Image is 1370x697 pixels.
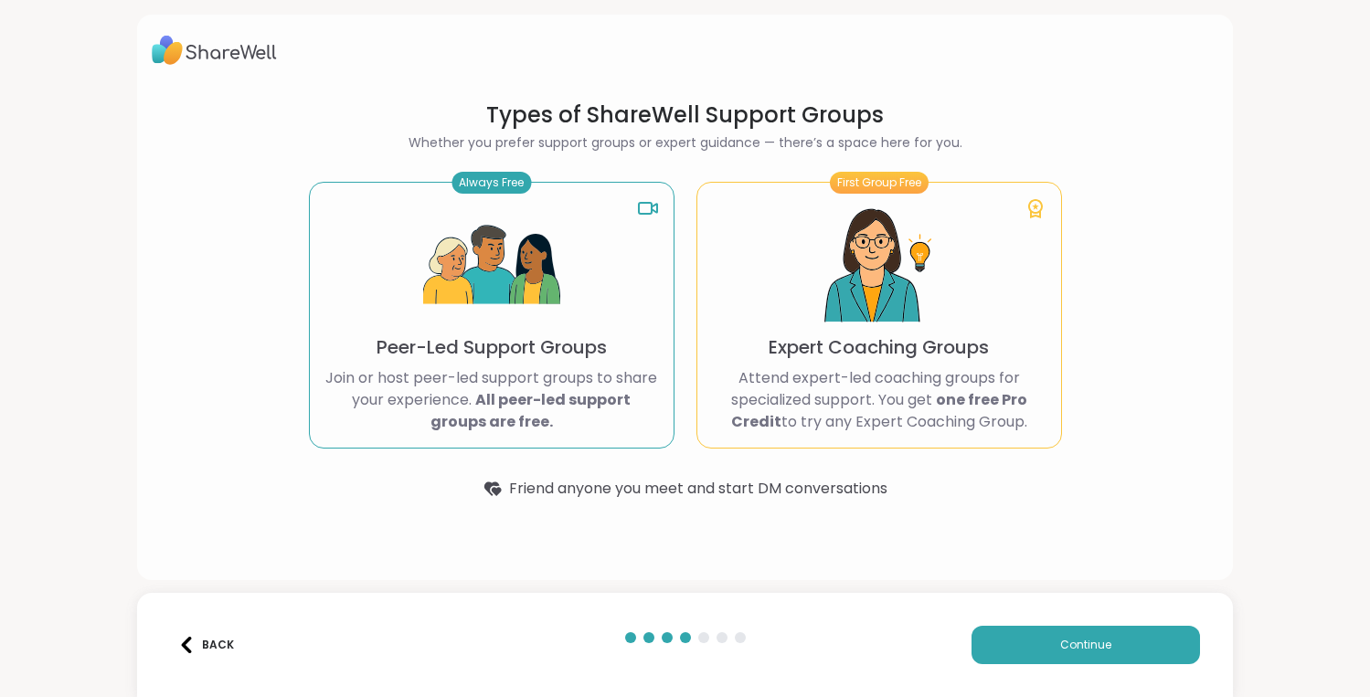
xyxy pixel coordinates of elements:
[423,197,560,334] img: Peer-Led Support Groups
[811,197,948,334] img: Expert Coaching Groups
[309,133,1062,153] h2: Whether you prefer support groups or expert guidance — there’s a space here for you.
[430,389,632,432] b: All peer-led support groups are free.
[170,626,243,664] button: Back
[972,626,1200,664] button: Continue
[451,172,531,194] div: Always Free
[152,29,277,71] img: ShareWell Logo
[309,100,1062,130] h1: Types of ShareWell Support Groups
[1060,637,1111,653] span: Continue
[830,172,929,194] div: First Group Free
[769,334,989,360] p: Expert Coaching Groups
[377,334,607,360] p: Peer-Led Support Groups
[509,478,887,500] span: Friend anyone you meet and start DM conversations
[324,367,659,433] p: Join or host peer-led support groups to share your experience.
[731,389,1027,432] b: one free Pro Credit
[712,367,1046,433] p: Attend expert-led coaching groups for specialized support. You get to try any Expert Coaching Group.
[178,637,234,653] div: Back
